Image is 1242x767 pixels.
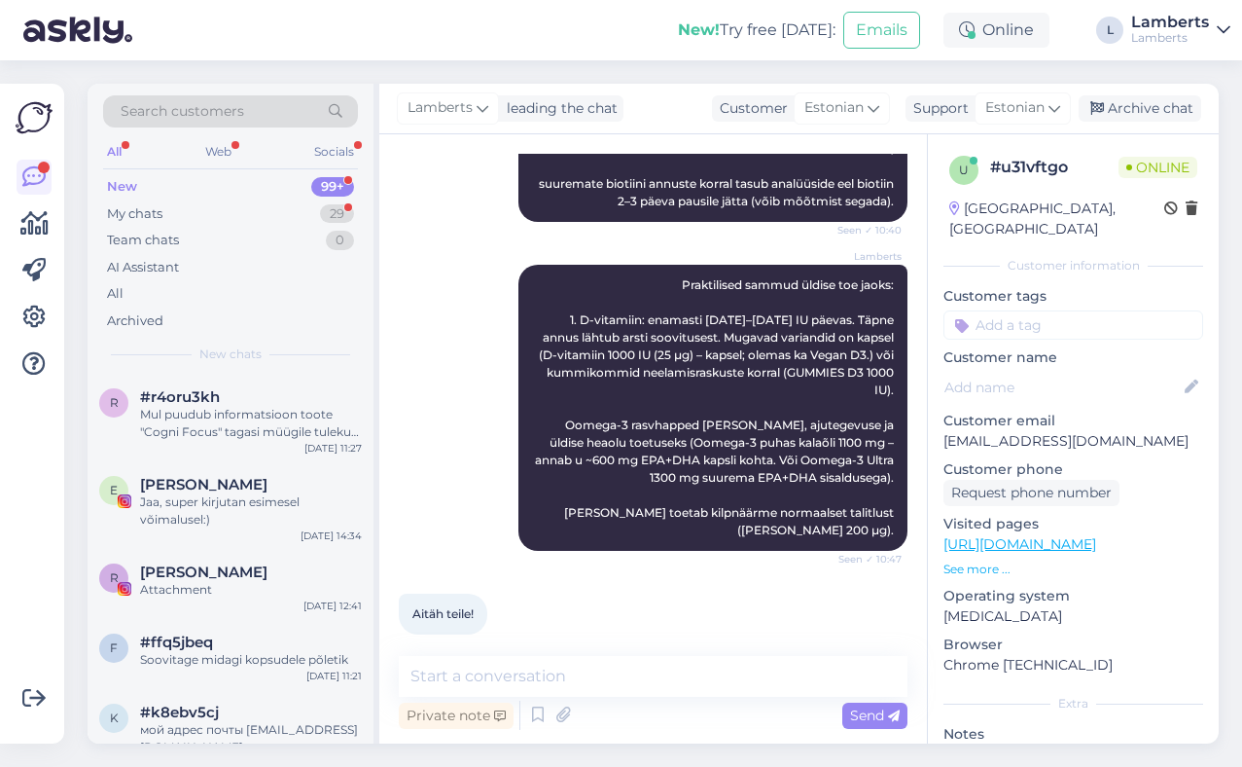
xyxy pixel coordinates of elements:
div: [GEOGRAPHIC_DATA], [GEOGRAPHIC_DATA] [949,199,1164,239]
span: k [110,711,119,725]
div: Archive chat [1079,95,1201,122]
span: 10:59 [405,636,478,650]
div: Extra [943,695,1203,712]
div: Team chats [107,231,179,250]
span: #k8ebv5cj [140,704,219,721]
span: Search customers [121,101,244,122]
div: L [1096,17,1123,44]
span: f [110,640,118,655]
div: [DATE] 12:41 [303,599,362,613]
p: Customer phone [943,459,1203,480]
div: [DATE] 11:27 [304,441,362,456]
div: 99+ [311,177,354,197]
div: Archived [107,311,163,331]
div: AI Assistant [107,258,179,277]
p: Customer name [943,347,1203,368]
p: [EMAIL_ADDRESS][DOMAIN_NAME] [943,431,1203,452]
div: 29 [320,204,354,224]
div: My chats [107,204,162,224]
span: Seen ✓ 10:40 [829,223,902,237]
p: Browser [943,635,1203,655]
p: Chrome [TECHNICAL_ID] [943,655,1203,676]
img: Askly Logo [16,99,53,136]
div: Private note [399,703,514,729]
div: Lamberts [1131,15,1209,30]
div: [DATE] 11:21 [306,669,362,683]
p: [MEDICAL_DATA] [943,606,1203,627]
div: Attachment [140,581,362,599]
span: Praktilised sammud üldise toe jaoks: 1. D-vitamiin: enamasti [DATE]–[DATE] IU päevas. Täpne annus... [535,277,897,537]
input: Add name [944,377,1181,398]
div: Try free [DATE]: [678,18,835,42]
div: Jaa, super kirjutan esimesel võimalusel:) [140,493,362,529]
div: 0 [326,231,354,250]
span: Online [1118,157,1197,178]
div: Socials [310,139,358,164]
a: [URL][DOMAIN_NAME] [943,535,1096,553]
div: Lamberts [1131,30,1209,46]
div: Request phone number [943,480,1119,506]
div: [DATE] 14:34 [301,529,362,543]
p: Visited pages [943,514,1203,534]
div: Customer information [943,257,1203,274]
span: u [959,163,969,177]
b: New! [678,20,720,39]
span: #r4oru3kh [140,388,220,406]
div: Soovitage midagi kopsudele põletik [140,651,362,669]
div: All [107,284,124,304]
p: Customer email [943,411,1203,431]
div: # u31vftgo [990,156,1118,179]
p: Customer tags [943,286,1203,307]
span: Aitäh teile! [412,606,474,621]
div: Mul puudub informatsioon toote "Cogni Focus" tagasi müügile tuleku kohta. [PERSON_NAME] sellest [... [140,406,362,441]
p: Operating system [943,586,1203,606]
span: Estonian [804,97,864,119]
span: Lamberts [408,97,473,119]
div: Support [905,98,969,119]
span: New chats [199,346,262,363]
div: All [103,139,125,164]
span: E [110,483,118,497]
span: Seen ✓ 10:47 [829,552,902,566]
div: Web [201,139,235,164]
span: Lamberts [829,249,902,264]
div: leading the chat [499,98,618,119]
span: r [110,395,119,410]
span: Estonian [985,97,1045,119]
p: Notes [943,724,1203,745]
button: Emails [843,12,920,49]
span: #ffq5jbeq [140,634,213,651]
div: New [107,177,137,197]
a: LambertsLamberts [1131,15,1230,46]
div: Online [943,13,1049,48]
div: мой адрес почты [EMAIL_ADDRESS][DOMAIN_NAME] [140,721,362,756]
span: Send [850,707,900,724]
span: Regina Oja [140,564,267,581]
div: Customer [712,98,788,119]
span: EMMA TAMMEMÄGI [140,476,267,493]
p: See more ... [943,561,1203,578]
span: R [110,570,119,585]
input: Add a tag [943,310,1203,340]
